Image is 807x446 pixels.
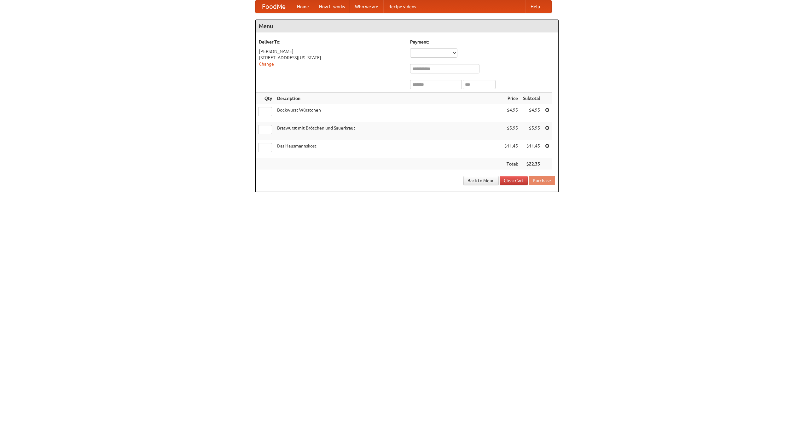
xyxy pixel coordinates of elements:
[259,48,404,55] div: [PERSON_NAME]
[529,176,555,185] button: Purchase
[502,158,520,170] th: Total:
[256,20,558,32] h4: Menu
[502,104,520,122] td: $4.95
[256,0,292,13] a: FoodMe
[520,122,543,140] td: $5.95
[275,140,502,158] td: Das Hausmannskost
[520,93,543,104] th: Subtotal
[256,93,275,104] th: Qty
[259,39,404,45] h5: Deliver To:
[350,0,383,13] a: Who we are
[292,0,314,13] a: Home
[525,0,545,13] a: Help
[520,104,543,122] td: $4.95
[314,0,350,13] a: How it works
[259,61,274,67] a: Change
[500,176,528,185] a: Clear Cart
[275,122,502,140] td: Bratwurst mit Brötchen und Sauerkraut
[275,93,502,104] th: Description
[502,122,520,140] td: $5.95
[275,104,502,122] td: Bockwurst Würstchen
[520,158,543,170] th: $22.35
[520,140,543,158] td: $11.45
[259,55,404,61] div: [STREET_ADDRESS][US_STATE]
[410,39,555,45] h5: Payment:
[383,0,421,13] a: Recipe videos
[463,176,499,185] a: Back to Menu
[502,93,520,104] th: Price
[502,140,520,158] td: $11.45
